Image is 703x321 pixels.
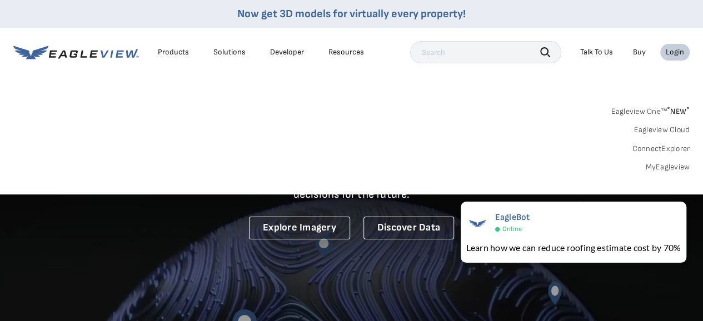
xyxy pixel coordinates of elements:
div: Login [666,47,684,57]
div: Resources [328,47,364,57]
a: Buy [633,47,646,57]
a: Eagleview Cloud [634,125,690,135]
span: EagleBot [495,212,530,223]
input: Search [410,41,561,63]
div: Products [158,47,189,57]
a: Discover Data [363,217,454,239]
a: MyEagleview [645,162,690,172]
img: EagleBot [466,212,488,234]
div: Learn how we can reduce roofing estimate cost by 70% [466,241,681,254]
div: Talk To Us [580,47,613,57]
a: Eagleview One™*NEW* [611,103,690,116]
div: Solutions [213,47,246,57]
a: ConnectExplorer [632,144,690,154]
span: NEW [667,107,690,116]
a: Explore Imagery [249,217,350,239]
span: Online [502,225,522,233]
a: Developer [270,47,304,57]
a: Now get 3D models for virtually every property! [237,7,466,21]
